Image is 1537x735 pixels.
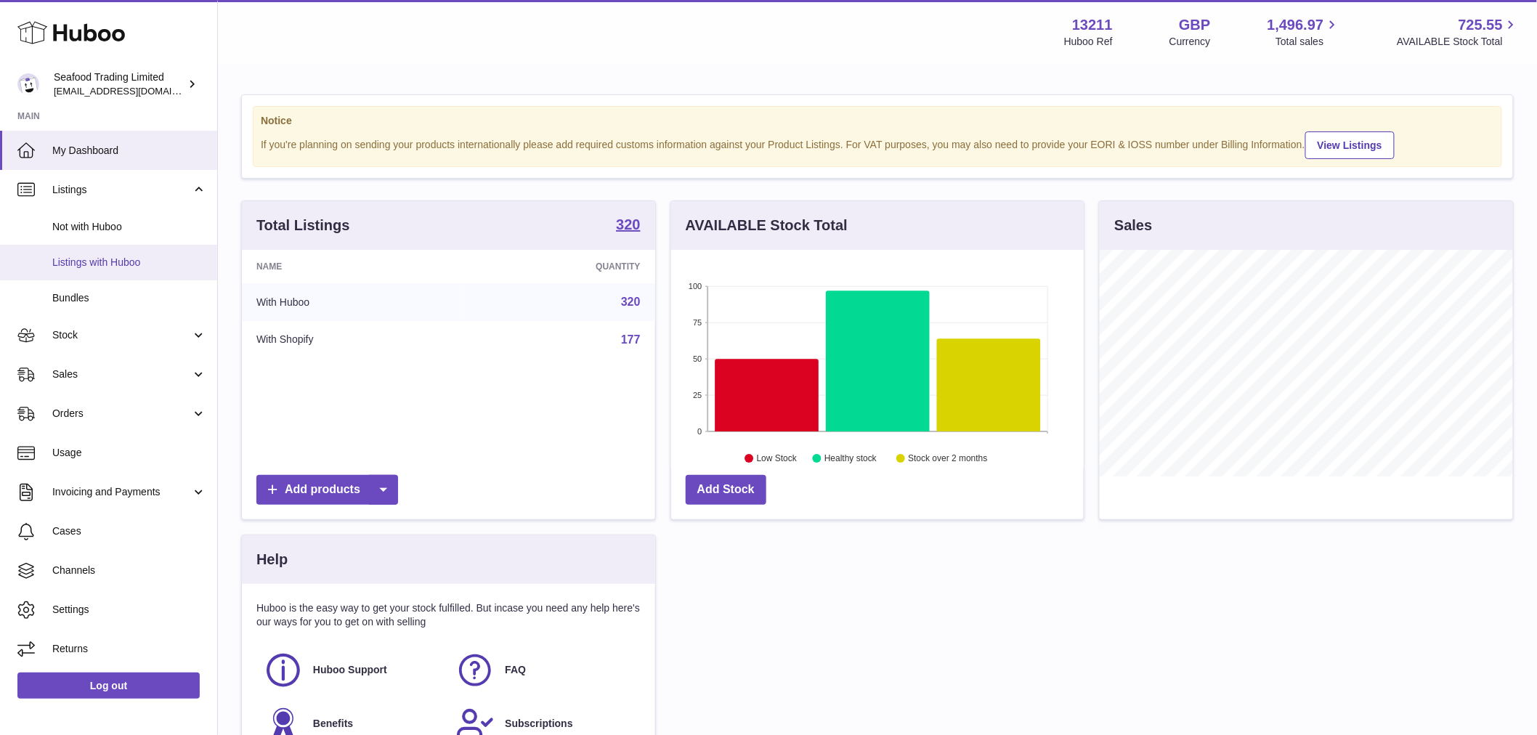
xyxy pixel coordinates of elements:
[1268,15,1341,49] a: 1,496.97 Total sales
[1397,15,1520,49] a: 725.55 AVAILABLE Stock Total
[256,550,288,569] h3: Help
[52,220,206,234] span: Not with Huboo
[1169,35,1211,49] div: Currency
[52,183,191,197] span: Listings
[757,454,798,464] text: Low Stock
[505,717,572,731] span: Subscriptions
[52,524,206,538] span: Cases
[1179,15,1210,35] strong: GBP
[52,291,206,305] span: Bundles
[54,85,214,97] span: [EMAIL_ADDRESS][DOMAIN_NAME]
[1268,15,1324,35] span: 1,496.97
[686,475,766,505] a: Add Stock
[261,129,1494,159] div: If you're planning on sending your products internationally please add required customs informati...
[686,216,848,235] h3: AVAILABLE Stock Total
[505,663,526,677] span: FAQ
[242,321,465,359] td: With Shopify
[264,651,441,690] a: Huboo Support
[52,144,206,158] span: My Dashboard
[465,250,655,283] th: Quantity
[1114,216,1152,235] h3: Sales
[256,216,350,235] h3: Total Listings
[52,328,191,342] span: Stock
[17,673,200,699] a: Log out
[1397,35,1520,49] span: AVAILABLE Stock Total
[693,391,702,399] text: 25
[616,217,640,235] a: 320
[697,427,702,436] text: 0
[52,446,206,460] span: Usage
[242,283,465,321] td: With Huboo
[689,282,702,291] text: 100
[1305,131,1395,159] a: View Listings
[824,454,877,464] text: Healthy stock
[1072,15,1113,35] strong: 13211
[313,663,387,677] span: Huboo Support
[256,475,398,505] a: Add products
[693,354,702,363] text: 50
[52,367,191,381] span: Sales
[52,642,206,656] span: Returns
[313,717,353,731] span: Benefits
[256,601,641,629] p: Huboo is the easy way to get your stock fulfilled. But incase you need any help here's our ways f...
[261,114,1494,128] strong: Notice
[621,296,641,308] a: 320
[616,217,640,232] strong: 320
[621,333,641,346] a: 177
[455,651,633,690] a: FAQ
[1459,15,1503,35] span: 725.55
[52,485,191,499] span: Invoicing and Payments
[52,564,206,577] span: Channels
[17,73,39,95] img: internalAdmin-13211@internal.huboo.com
[52,256,206,269] span: Listings with Huboo
[52,603,206,617] span: Settings
[908,454,987,464] text: Stock over 2 months
[693,318,702,327] text: 75
[54,70,184,98] div: Seafood Trading Limited
[1276,35,1340,49] span: Total sales
[52,407,191,421] span: Orders
[1064,35,1113,49] div: Huboo Ref
[242,250,465,283] th: Name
